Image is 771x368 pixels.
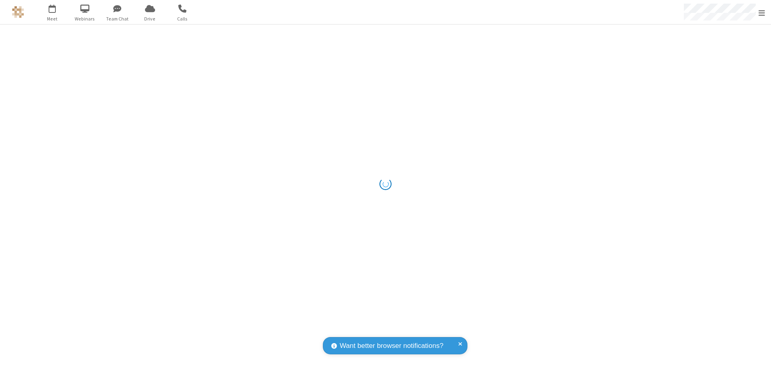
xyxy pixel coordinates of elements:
[37,15,67,22] span: Meet
[135,15,165,22] span: Drive
[70,15,100,22] span: Webinars
[167,15,198,22] span: Calls
[102,15,133,22] span: Team Chat
[340,341,443,351] span: Want better browser notifications?
[12,6,24,18] img: QA Selenium DO NOT DELETE OR CHANGE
